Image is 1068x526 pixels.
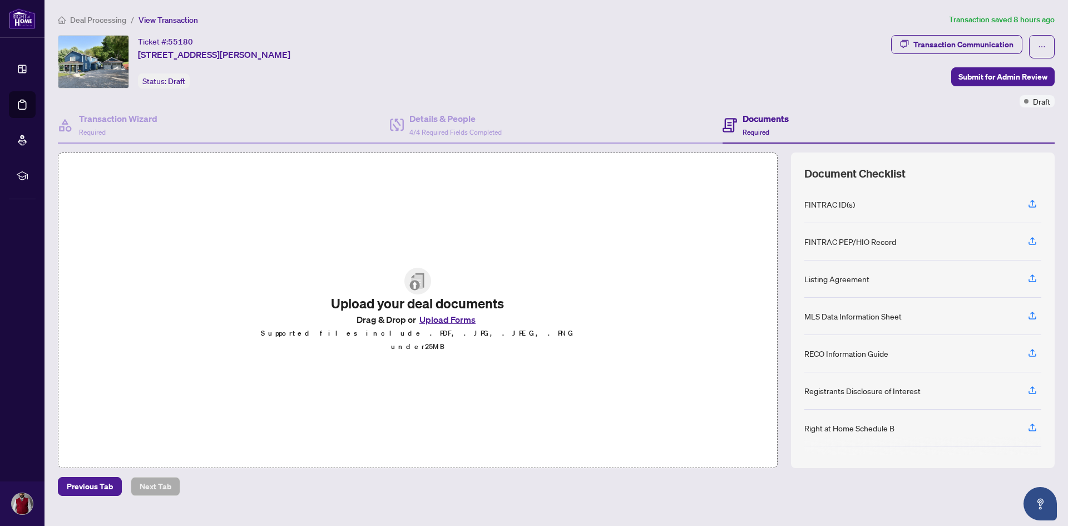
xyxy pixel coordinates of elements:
span: Draft [168,76,185,86]
button: Transaction Communication [891,35,1022,54]
li: / [131,13,134,26]
span: 4/4 Required Fields Completed [409,128,502,136]
img: File Upload [404,268,431,294]
span: Previous Tab [67,478,113,495]
button: Submit for Admin Review [951,67,1055,86]
span: home [58,16,66,24]
button: Open asap [1023,487,1057,520]
img: logo [9,8,36,29]
span: Required [743,128,769,136]
h4: Details & People [409,112,502,125]
div: FINTRAC PEP/HIO Record [804,235,896,248]
span: Submit for Admin Review [958,68,1047,86]
button: Next Tab [131,477,180,496]
h2: Upload your deal documents [260,294,575,312]
div: MLS Data Information Sheet [804,310,902,322]
h4: Documents [743,112,789,125]
span: File UploadUpload your deal documentsDrag & Drop orUpload FormsSupported files include .PDF, .JPG... [251,259,584,362]
h4: Transaction Wizard [79,112,157,125]
span: 55180 [168,37,193,47]
span: Required [79,128,106,136]
div: Ticket #: [138,35,193,48]
img: IMG-X12217834_1.jpg [58,36,128,88]
span: Drag & Drop or [357,312,479,327]
div: Registrants Disclosure of Interest [804,385,921,397]
p: Supported files include .PDF, .JPG, .JPEG, .PNG under 25 MB [260,327,575,353]
span: View Transaction [139,15,198,25]
div: Listing Agreement [804,273,869,285]
span: Draft [1033,95,1050,107]
div: FINTRAC ID(s) [804,198,855,210]
span: Deal Processing [70,15,126,25]
div: Right at Home Schedule B [804,422,894,434]
div: Status: [138,73,190,89]
button: Previous Tab [58,477,122,496]
span: Document Checklist [804,166,906,181]
img: Profile Icon [12,493,33,514]
div: Transaction Communication [913,36,1013,53]
span: [STREET_ADDRESS][PERSON_NAME] [138,48,290,61]
span: ellipsis [1038,43,1046,51]
button: Upload Forms [416,312,479,327]
article: Transaction saved 8 hours ago [949,13,1055,26]
div: RECO Information Guide [804,347,888,360]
